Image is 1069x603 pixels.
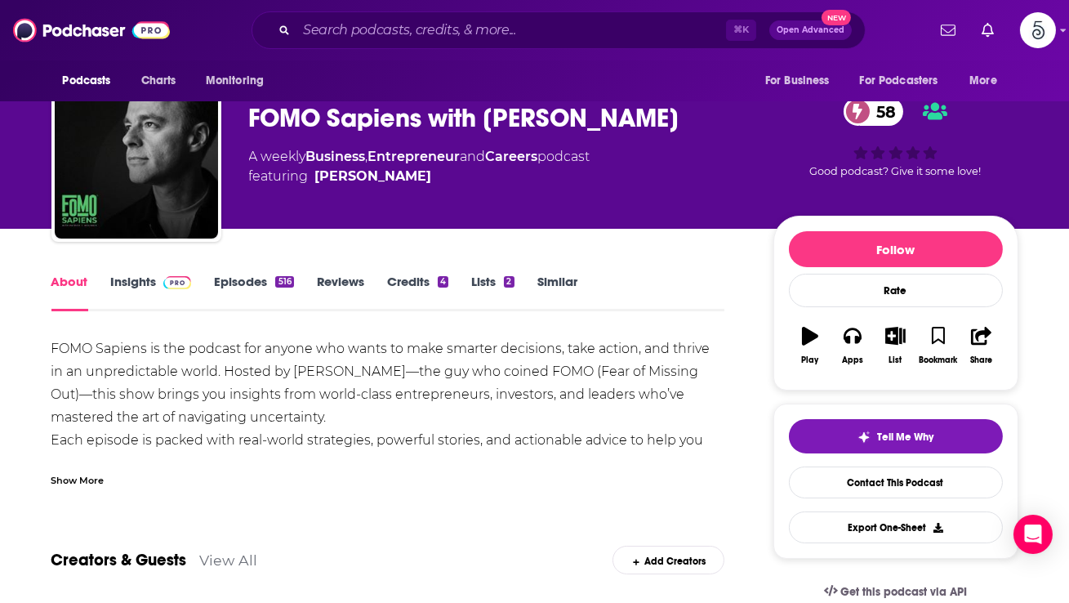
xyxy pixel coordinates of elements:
[789,511,1003,543] button: Export One-Sheet
[368,149,461,164] a: Entrepreneur
[471,274,514,311] a: Lists2
[200,552,258,569] a: View All
[970,355,992,365] div: Share
[960,316,1002,375] button: Share
[486,149,538,164] a: Careers
[504,276,514,288] div: 2
[765,69,830,92] span: For Business
[296,17,726,43] input: Search podcasts, credits, & more...
[249,167,590,186] span: featuring
[889,355,902,365] div: List
[1020,12,1056,48] button: Show profile menu
[51,274,88,311] a: About
[438,276,448,288] div: 4
[63,69,111,92] span: Podcasts
[726,20,756,41] span: ⌘ K
[874,316,916,375] button: List
[612,546,724,574] div: Add Creators
[777,26,844,34] span: Open Advanced
[163,276,192,289] img: Podchaser Pro
[789,231,1003,267] button: Follow
[919,355,957,365] div: Bookmark
[131,65,186,96] a: Charts
[810,165,982,177] span: Good podcast? Give it some love!
[51,65,132,96] button: open menu
[366,149,368,164] span: ,
[51,337,725,520] div: FOMO Sapiens is the podcast for anyone who wants to make smarter decisions, take action, and thri...
[214,274,293,311] a: Episodes516
[317,274,364,311] a: Reviews
[831,316,874,375] button: Apps
[789,316,831,375] button: Play
[844,97,904,126] a: 58
[789,467,1003,498] a: Contact This Podcast
[1020,12,1056,48] span: Logged in as Spiral5-G2
[773,87,1018,188] div: 58Good podcast? Give it some love!
[461,149,486,164] span: and
[822,10,851,25] span: New
[275,276,293,288] div: 516
[801,355,818,365] div: Play
[252,11,866,49] div: Search podcasts, credits, & more...
[857,431,871,444] img: tell me why sparkle
[111,274,192,311] a: InsightsPodchaser Pro
[754,65,850,96] button: open menu
[789,419,1003,453] button: tell me why sparkleTell Me Why
[969,69,997,92] span: More
[860,69,938,92] span: For Podcasters
[51,550,187,570] a: Creators & Guests
[1013,515,1053,554] div: Open Intercom Messenger
[958,65,1018,96] button: open menu
[849,65,962,96] button: open menu
[306,149,366,164] a: Business
[141,69,176,92] span: Charts
[55,75,218,239] img: FOMO Sapiens with Patrick J. McGinnis
[877,431,933,444] span: Tell Me Why
[13,15,170,46] img: Podchaser - Follow, Share and Rate Podcasts
[934,16,962,44] a: Show notifications dropdown
[194,65,285,96] button: open menu
[917,316,960,375] button: Bookmark
[975,16,1000,44] a: Show notifications dropdown
[387,274,448,311] a: Credits4
[206,69,264,92] span: Monitoring
[769,20,852,40] button: Open AdvancedNew
[249,147,590,186] div: A weekly podcast
[860,97,904,126] span: 58
[842,355,863,365] div: Apps
[315,167,432,186] a: Patrick McGinnis
[840,585,967,599] span: Get this podcast via API
[1020,12,1056,48] img: User Profile
[789,274,1003,307] div: Rate
[537,274,577,311] a: Similar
